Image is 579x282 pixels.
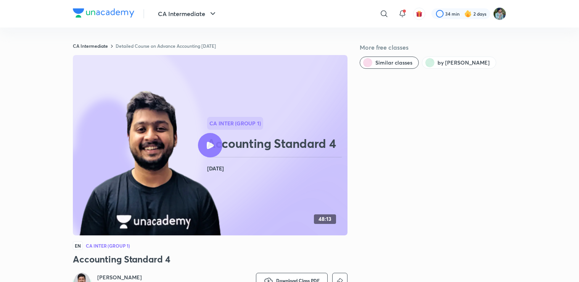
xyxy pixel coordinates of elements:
[422,57,496,69] button: by Nakul Katheria
[73,253,347,265] h3: Accounting Standard 4
[73,8,134,19] a: Company Logo
[207,136,344,151] h2: Accounting Standard 4
[86,243,130,248] h4: CA Inter (Group 1)
[97,274,163,281] a: [PERSON_NAME]
[360,43,506,52] h5: More free classes
[318,216,331,222] h4: 48:13
[116,43,216,49] a: Detailed Course on Advance Accounting [DATE]
[464,10,472,18] img: streak
[360,57,419,69] button: Similar classes
[73,8,134,18] img: Company Logo
[413,8,425,20] button: avatar
[73,241,83,250] span: EN
[375,59,412,66] span: Similar classes
[493,7,506,20] img: Santosh Kumar Thakur
[73,43,108,49] a: CA Intermediate
[416,10,423,17] img: avatar
[207,164,344,173] h4: [DATE]
[437,59,490,66] span: by Nakul Katheria
[153,6,222,21] button: CA Intermediate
